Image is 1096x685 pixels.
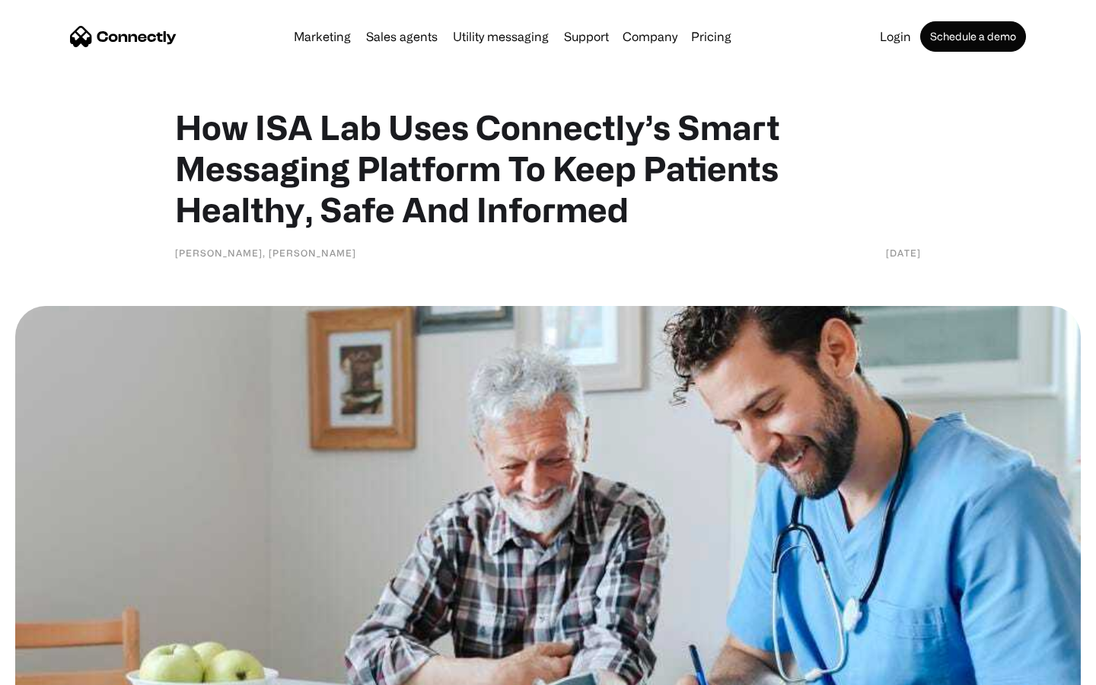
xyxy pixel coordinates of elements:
[685,30,738,43] a: Pricing
[15,658,91,680] aside: Language selected: English
[175,245,356,260] div: [PERSON_NAME], [PERSON_NAME]
[447,30,555,43] a: Utility messaging
[30,658,91,680] ul: Language list
[558,30,615,43] a: Support
[886,245,921,260] div: [DATE]
[920,21,1026,52] a: Schedule a demo
[874,30,917,43] a: Login
[360,30,444,43] a: Sales agents
[623,26,677,47] div: Company
[175,107,921,230] h1: How ISA Lab Uses Connectly’s Smart Messaging Platform To Keep Patients Healthy, Safe And Informed
[288,30,357,43] a: Marketing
